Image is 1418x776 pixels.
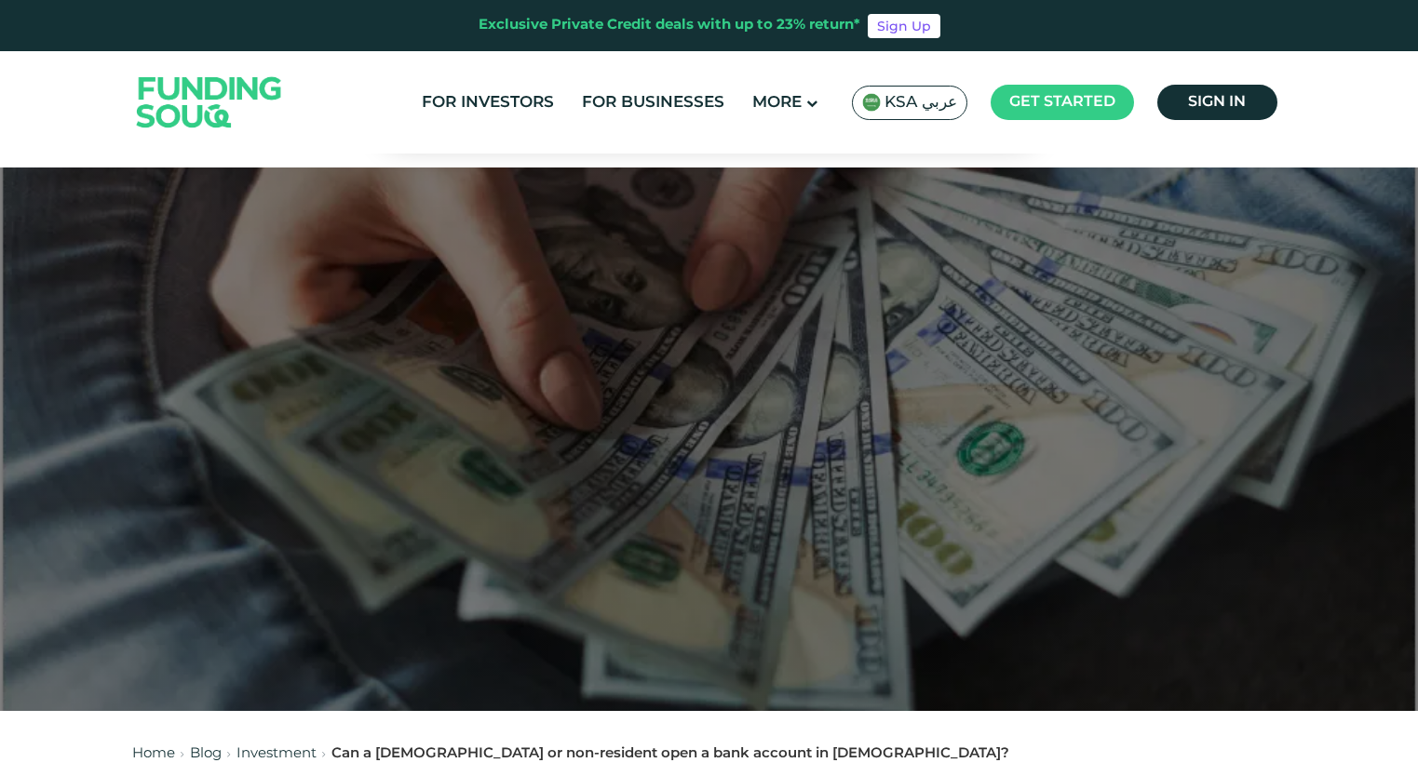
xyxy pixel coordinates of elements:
span: KSA عربي [885,92,957,114]
div: Can a [DEMOGRAPHIC_DATA] or non-resident open a bank account in [DEMOGRAPHIC_DATA]? [331,743,1009,765]
span: Get started [1009,95,1115,109]
a: Sign in [1157,85,1277,120]
a: For Investors [417,87,559,118]
span: More [752,95,802,111]
img: SA Flag [862,93,881,112]
a: Sign Up [868,14,940,38]
span: Sign in [1188,95,1246,109]
img: Logo [118,55,301,149]
a: Home [132,747,175,760]
a: Blog [190,747,222,760]
a: Investment [236,747,317,760]
a: For Businesses [577,87,729,118]
div: Exclusive Private Credit deals with up to 23% return* [479,15,860,36]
